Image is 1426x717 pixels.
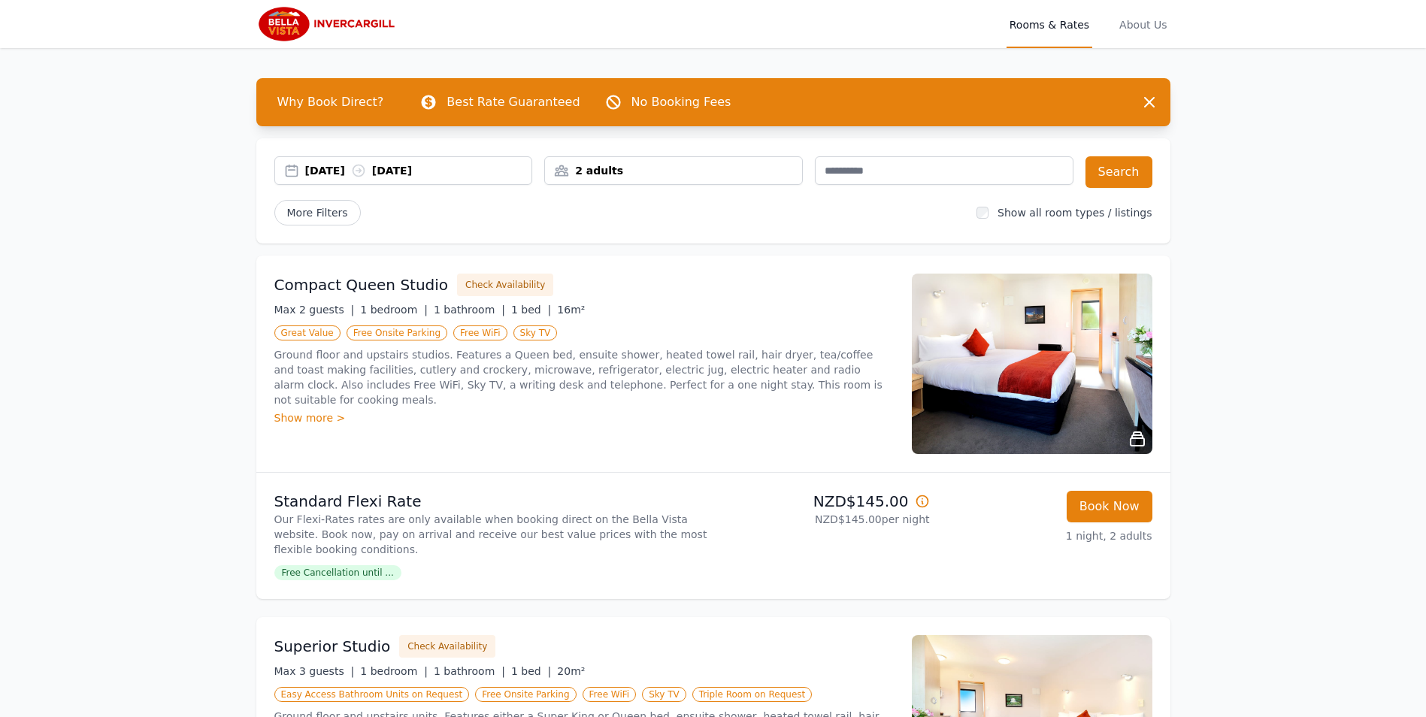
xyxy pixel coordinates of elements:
p: No Booking Fees [631,93,731,111]
span: 1 bed | [511,665,551,677]
span: Great Value [274,325,341,340]
button: Search [1085,156,1152,188]
span: 1 bathroom | [434,304,505,316]
span: Free Onsite Parking [347,325,447,340]
h3: Compact Queen Studio [274,274,449,295]
span: 20m² [557,665,585,677]
button: Book Now [1067,491,1152,522]
span: Sky TV [513,325,558,340]
span: Free WiFi [583,687,637,702]
span: More Filters [274,200,361,225]
img: Bella Vista Invercargill [256,6,401,42]
label: Show all room types / listings [998,207,1152,219]
span: 16m² [557,304,585,316]
span: 1 bathroom | [434,665,505,677]
span: Sky TV [642,687,686,702]
h3: Superior Studio [274,636,391,657]
span: Free WiFi [453,325,507,340]
p: NZD$145.00 per night [719,512,930,527]
span: Free Onsite Parking [475,687,576,702]
span: Triple Room on Request [692,687,812,702]
span: Easy Access Bathroom Units on Request [274,687,470,702]
p: Ground floor and upstairs studios. Features a Queen bed, ensuite shower, heated towel rail, hair ... [274,347,894,407]
button: Check Availability [457,274,553,296]
span: Free Cancellation until ... [274,565,401,580]
span: Max 3 guests | [274,665,355,677]
p: 1 night, 2 adults [942,528,1152,543]
button: Check Availability [399,635,495,658]
span: 1 bed | [511,304,551,316]
div: 2 adults [545,163,802,178]
span: Max 2 guests | [274,304,355,316]
p: Standard Flexi Rate [274,491,707,512]
span: 1 bedroom | [360,304,428,316]
p: Best Rate Guaranteed [447,93,580,111]
p: Our Flexi-Rates rates are only available when booking direct on the Bella Vista website. Book now... [274,512,707,557]
p: NZD$145.00 [719,491,930,512]
span: Why Book Direct? [265,87,396,117]
div: [DATE] [DATE] [305,163,532,178]
div: Show more > [274,410,894,425]
span: 1 bedroom | [360,665,428,677]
